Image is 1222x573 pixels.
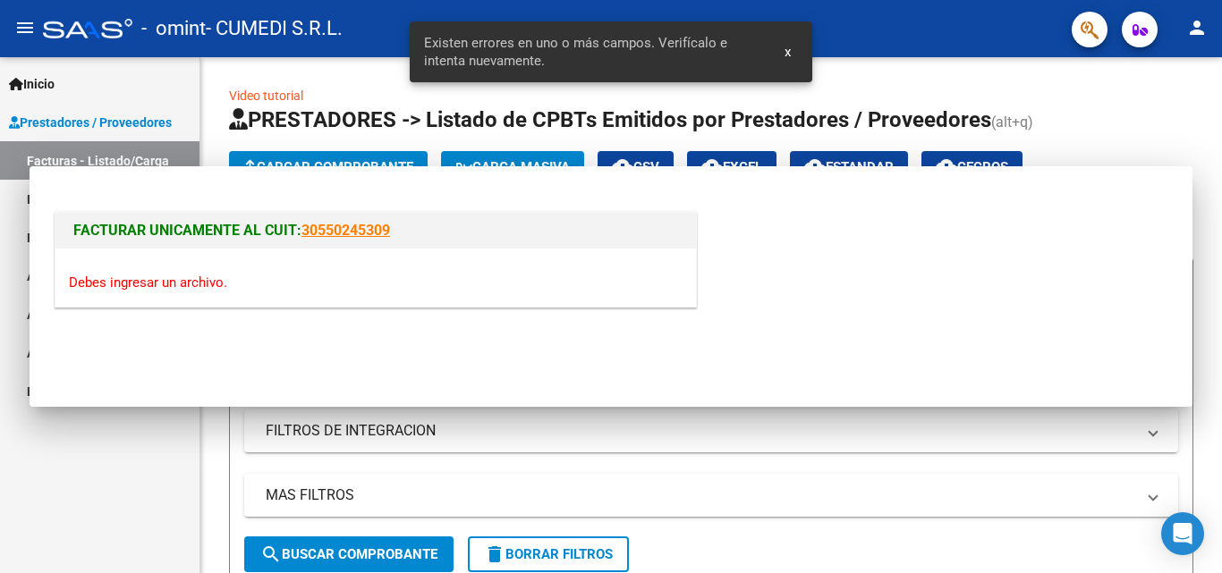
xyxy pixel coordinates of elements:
[701,156,723,177] mat-icon: cloud_download
[243,159,413,175] span: Cargar Comprobante
[260,546,437,562] span: Buscar Comprobante
[266,485,1135,505] mat-panel-title: MAS FILTROS
[73,222,301,239] span: FACTURAR UNICAMENTE AL CUIT:
[936,156,957,177] mat-icon: cloud_download
[1161,512,1204,555] div: Open Intercom Messenger
[14,17,36,38] mat-icon: menu
[69,273,683,293] p: Debes ingresar un archivo.
[484,546,613,562] span: Borrar Filtros
[770,36,805,68] button: x
[424,34,764,70] span: Existen errores en uno o más campos. Verifícalo e intenta nuevamente.
[804,159,894,175] span: Estandar
[612,159,659,175] span: CSV
[701,159,762,175] span: EXCEL
[455,159,570,175] span: Carga Masiva
[804,156,826,177] mat-icon: cloud_download
[785,44,791,60] span: x
[936,159,1008,175] span: Gecros
[301,222,390,239] a: 30550245309
[1186,17,1208,38] mat-icon: person
[229,107,991,132] span: PRESTADORES -> Listado de CPBTs Emitidos por Prestadores / Proveedores
[9,74,55,94] span: Inicio
[229,88,303,103] a: Video tutorial
[206,9,343,48] span: - CUMEDI S.R.L.
[484,544,505,565] mat-icon: delete
[260,544,282,565] mat-icon: search
[266,421,1135,441] mat-panel-title: FILTROS DE INTEGRACION
[612,156,633,177] mat-icon: cloud_download
[991,114,1033,131] span: (alt+q)
[9,113,172,132] span: Prestadores / Proveedores
[141,9,206,48] span: - omint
